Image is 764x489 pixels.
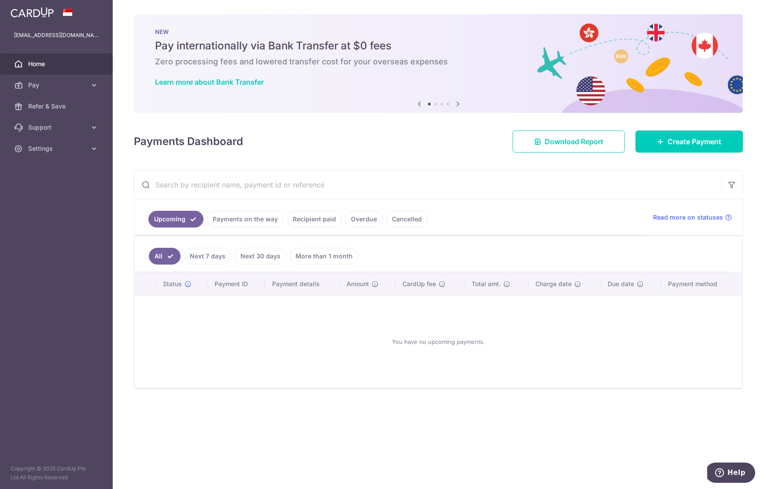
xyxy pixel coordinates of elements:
img: CardUp [11,7,54,18]
span: Support [28,123,86,132]
div: You have no upcoming payments. [145,303,731,381]
a: Upcoming [148,211,203,228]
a: Cancelled [386,211,428,228]
span: Charge date [535,280,572,288]
p: NEW [155,28,722,35]
span: Settings [28,144,86,153]
a: Create Payment [635,131,743,153]
span: Status [163,280,182,288]
th: Payment ID [207,272,265,295]
h4: Payments Dashboard [134,134,243,149]
span: Due date [608,280,634,288]
a: Next 7 days [184,248,231,265]
span: Amount [347,280,369,288]
a: Learn more about Bank Transfer [155,78,264,86]
a: All [149,248,181,265]
span: Pay [28,81,86,90]
span: Refer & Save [28,102,86,111]
span: Read more on statuses [653,213,723,222]
a: Payments on the way [207,211,284,228]
a: More than 1 month [290,248,358,265]
img: Bank transfer banner [134,14,743,113]
span: Home [28,60,86,68]
span: Download Report [545,136,603,147]
h6: Zero processing fees and lowered transfer cost for your overseas expenses [155,56,722,67]
a: Download Report [513,131,625,153]
iframe: Opens a widget where you can find more information [707,463,755,485]
a: Read more on statuses [653,213,732,222]
p: [EMAIL_ADDRESS][DOMAIN_NAME] [14,31,99,40]
a: Next 30 days [235,248,286,265]
span: CardUp fee [402,280,436,288]
th: Payment details [265,272,340,295]
th: Payment method [661,272,742,295]
span: Create Payment [668,136,721,147]
h5: Pay internationally via Bank Transfer at $0 fees [155,39,722,53]
a: Overdue [345,211,383,228]
a: Recipient paid [287,211,342,228]
span: Total amt. [472,280,501,288]
input: Search by recipient name, payment id or reference [134,171,721,199]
